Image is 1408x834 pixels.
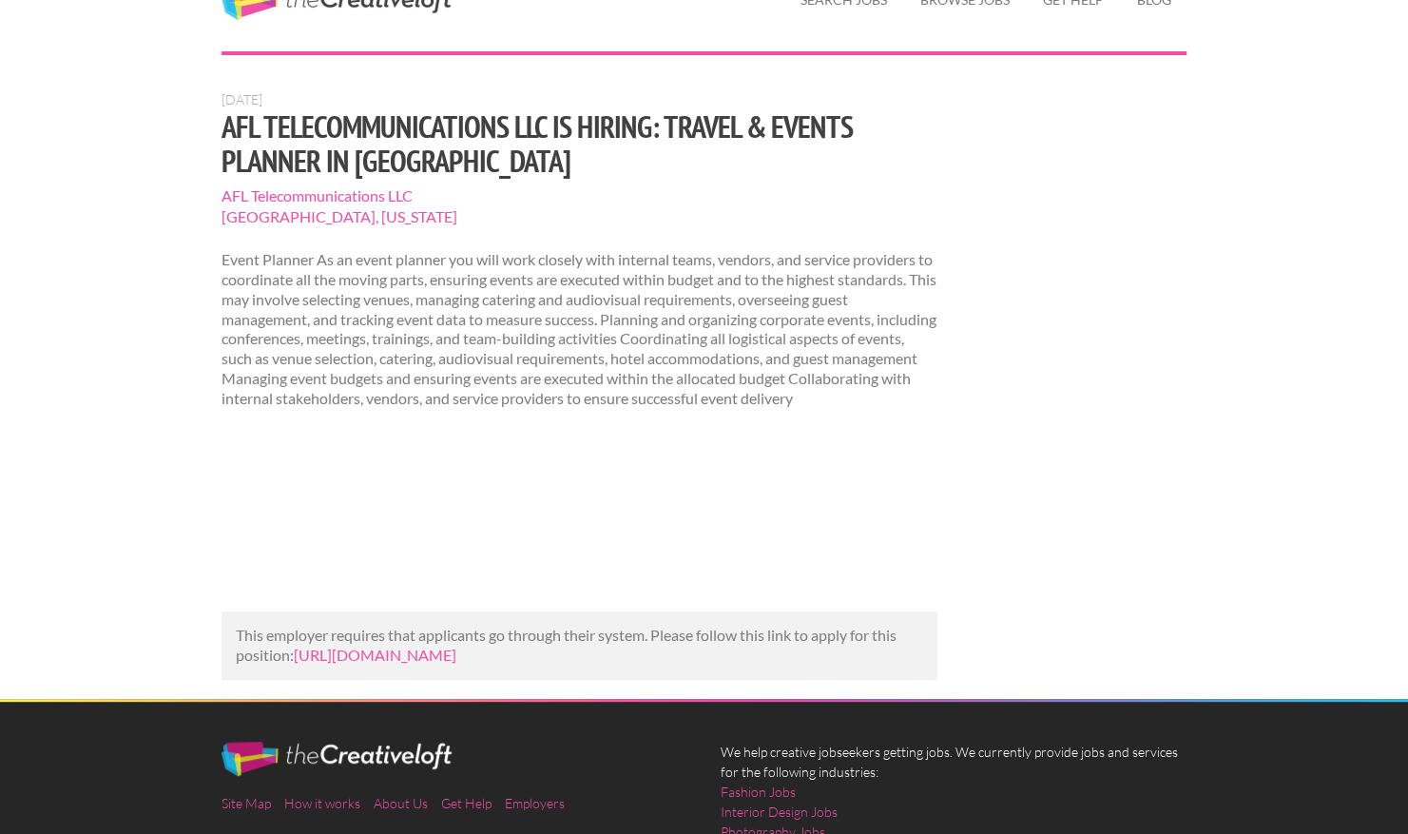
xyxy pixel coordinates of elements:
span: AFL Telecommunications LLC [222,185,937,206]
a: About Us [374,795,428,811]
a: Get Help [441,795,492,811]
a: Site Map [222,795,271,811]
p: This employer requires that applicants go through their system. Please follow this link to apply ... [236,626,923,666]
p: Event Planner As an event planner you will work closely with internal teams, vendors, and service... [222,250,937,408]
a: [URL][DOMAIN_NAME] [294,646,456,664]
a: Interior Design Jobs [721,802,838,822]
a: How it works [284,795,360,811]
span: [DATE] [222,91,262,107]
a: Employers [505,795,565,811]
a: Fashion Jobs [721,782,796,802]
img: The Creative Loft [222,742,452,776]
span: [GEOGRAPHIC_DATA], [US_STATE] [222,206,937,227]
h1: AFL Telecommunications LLC is hiring: Travel & Events Planner in [GEOGRAPHIC_DATA] [222,109,937,178]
